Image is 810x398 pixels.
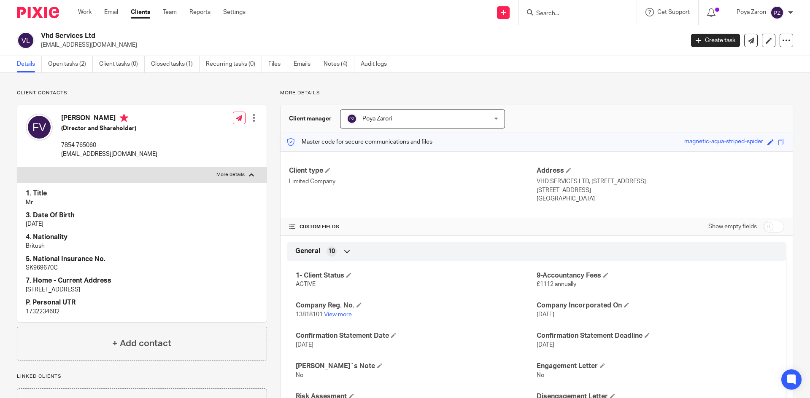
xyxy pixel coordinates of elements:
[537,195,784,203] p: [GEOGRAPHIC_DATA]
[708,222,757,231] label: Show empty fields
[131,8,150,16] a: Clients
[657,9,690,15] span: Get Support
[537,281,576,287] span: £1112 annually
[537,331,778,340] h4: Confirmation Statement Deadline
[296,301,537,310] h4: Company Reg. No.
[17,56,42,72] a: Details
[770,6,784,19] img: svg%3E
[61,114,157,124] h4: [PERSON_NAME]
[347,114,357,124] img: svg%3E
[26,189,258,198] h4: 1. Title
[48,56,93,72] a: Open tasks (2)
[537,271,778,280] h4: 9-Accountancy Fees
[537,186,784,195] p: [STREET_ADDRESS]
[26,276,258,285] h4: 7. Home - Current Address
[289,166,537,175] h4: Client type
[61,124,157,133] h5: (Director and Shareholder)
[691,34,740,47] a: Create task
[324,56,354,72] a: Notes (4)
[296,281,316,287] span: ACTIVE
[268,56,287,72] a: Files
[296,271,537,280] h4: 1- Client Status
[151,56,200,72] a: Closed tasks (1)
[99,56,145,72] a: Client tasks (0)
[223,8,246,16] a: Settings
[362,116,392,122] span: Poya Zarori
[324,312,352,318] a: View more
[287,138,432,146] p: Master code for secure communications and files
[26,114,53,141] img: svg%3E
[361,56,393,72] a: Audit logs
[289,224,537,230] h4: CUSTOM FIELDS
[26,211,258,220] h4: 3. Date Of Birth
[26,255,258,264] h4: 5. National Insurance No.
[296,362,537,371] h4: [PERSON_NAME]`s Note
[537,342,554,348] span: [DATE]
[296,331,537,340] h4: Confirmation Statement Date
[295,247,320,256] span: General
[17,7,59,18] img: Pixie
[296,342,313,348] span: [DATE]
[26,233,258,242] h4: 4. Nationality
[294,56,317,72] a: Emails
[61,150,157,158] p: [EMAIL_ADDRESS][DOMAIN_NAME]
[112,337,171,350] h4: + Add contact
[17,373,267,380] p: Linked clients
[537,301,778,310] h4: Company Incorporated On
[206,56,262,72] a: Recurring tasks (0)
[26,307,258,316] p: 1732234602
[120,114,128,122] i: Primary
[537,372,544,378] span: No
[537,362,778,371] h4: Engagement Letter
[17,90,267,96] p: Client contacts
[26,286,258,294] p: [STREET_ADDRESS]
[41,41,678,49] p: [EMAIL_ADDRESS][DOMAIN_NAME]
[737,8,766,16] p: Poya Zarori
[537,177,784,186] p: VHD SERVICES LTD, [STREET_ADDRESS]
[26,242,258,250] p: Britush
[280,90,793,96] p: More details
[61,141,157,150] p: 7854 765060
[684,137,763,147] div: magnetic-aqua-striped-spider
[328,247,335,256] span: 10
[26,298,258,307] h4: P. Personal UTR
[537,312,554,318] span: [DATE]
[26,198,258,207] p: Mr
[26,220,258,228] p: [DATE]
[535,10,611,18] input: Search
[296,372,303,378] span: No
[216,171,245,178] p: More details
[163,8,177,16] a: Team
[17,32,35,49] img: svg%3E
[41,32,551,40] h2: Vhd Services Ltd
[26,264,258,272] p: SK969670C
[189,8,211,16] a: Reports
[289,115,332,123] h3: Client manager
[78,8,92,16] a: Work
[537,166,784,175] h4: Address
[289,177,537,186] p: Limited Company
[296,312,323,318] span: 13818101
[104,8,118,16] a: Email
